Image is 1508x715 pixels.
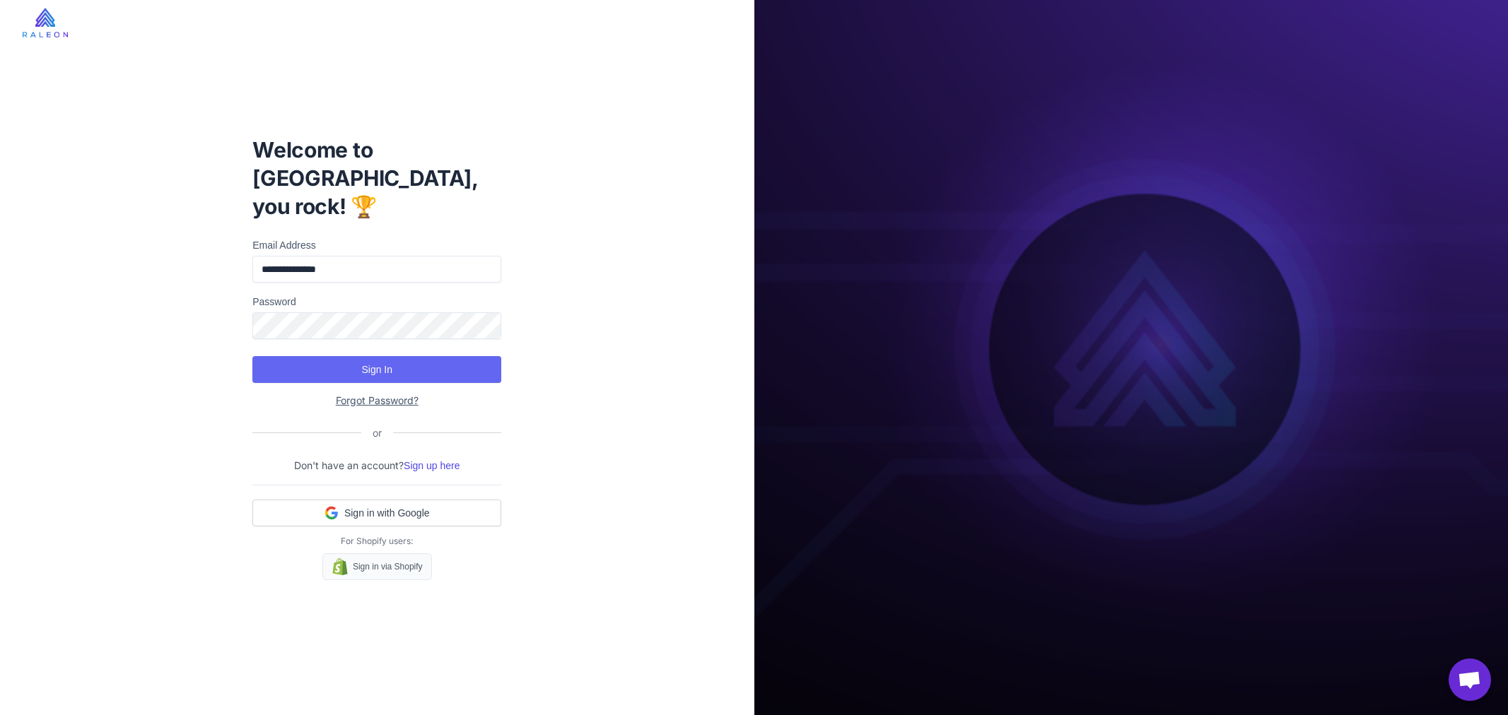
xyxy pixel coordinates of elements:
[252,535,501,548] p: For Shopify users:
[336,394,419,406] a: Forgot Password?
[252,136,501,220] h1: Welcome to [GEOGRAPHIC_DATA], you rock! 🏆
[252,294,501,309] label: Password
[404,460,460,471] a: Sign up here
[252,500,501,526] button: Sign in with Google
[252,356,501,383] button: Sign In
[23,8,68,37] img: raleon-logo-whitebg.9aac0268.jpg
[252,237,501,253] label: Email Address
[1449,658,1491,701] div: Open chat
[252,458,501,473] p: Don't have an account?
[361,425,393,441] div: or
[322,553,432,580] a: Sign in via Shopify
[344,506,430,520] span: Sign in with Google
